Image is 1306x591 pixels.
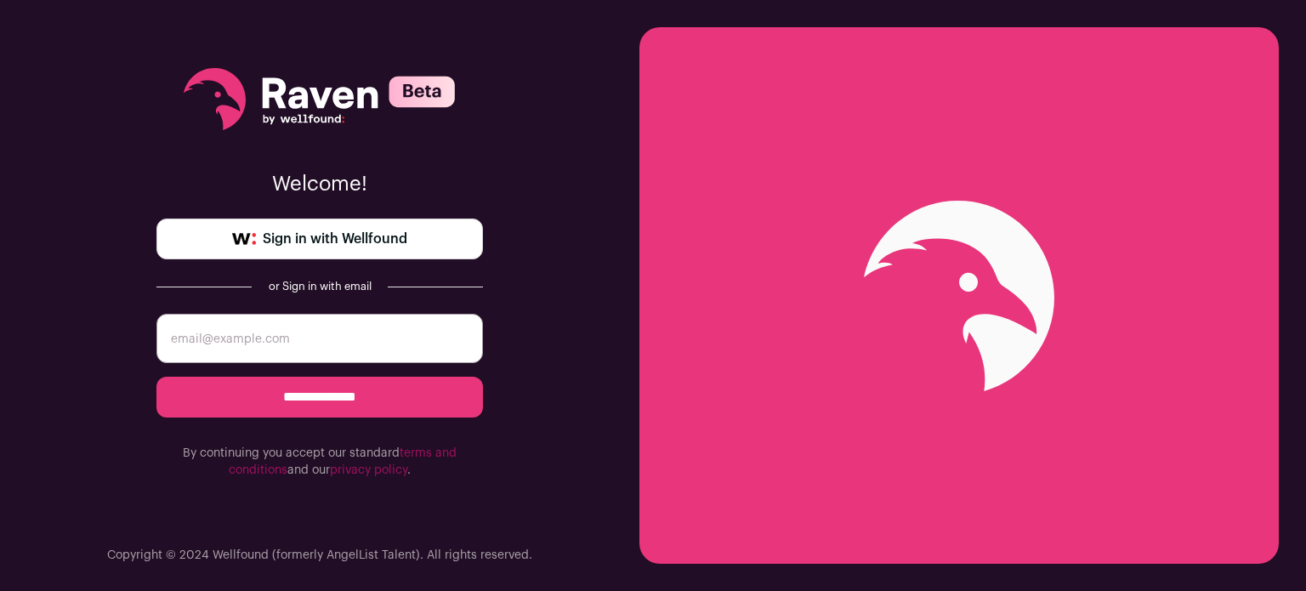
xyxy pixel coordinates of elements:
[156,445,483,479] p: By continuing you accept our standard and our .
[265,280,374,293] div: or Sign in with email
[263,229,407,249] span: Sign in with Wellfound
[156,171,483,198] p: Welcome!
[330,464,407,476] a: privacy policy
[156,314,483,363] input: email@example.com
[232,233,256,245] img: wellfound-symbol-flush-black-fb3c872781a75f747ccb3a119075da62bfe97bd399995f84a933054e44a575c4.png
[156,219,483,259] a: Sign in with Wellfound
[107,547,532,564] p: Copyright © 2024 Wellfound (formerly AngelList Talent). All rights reserved.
